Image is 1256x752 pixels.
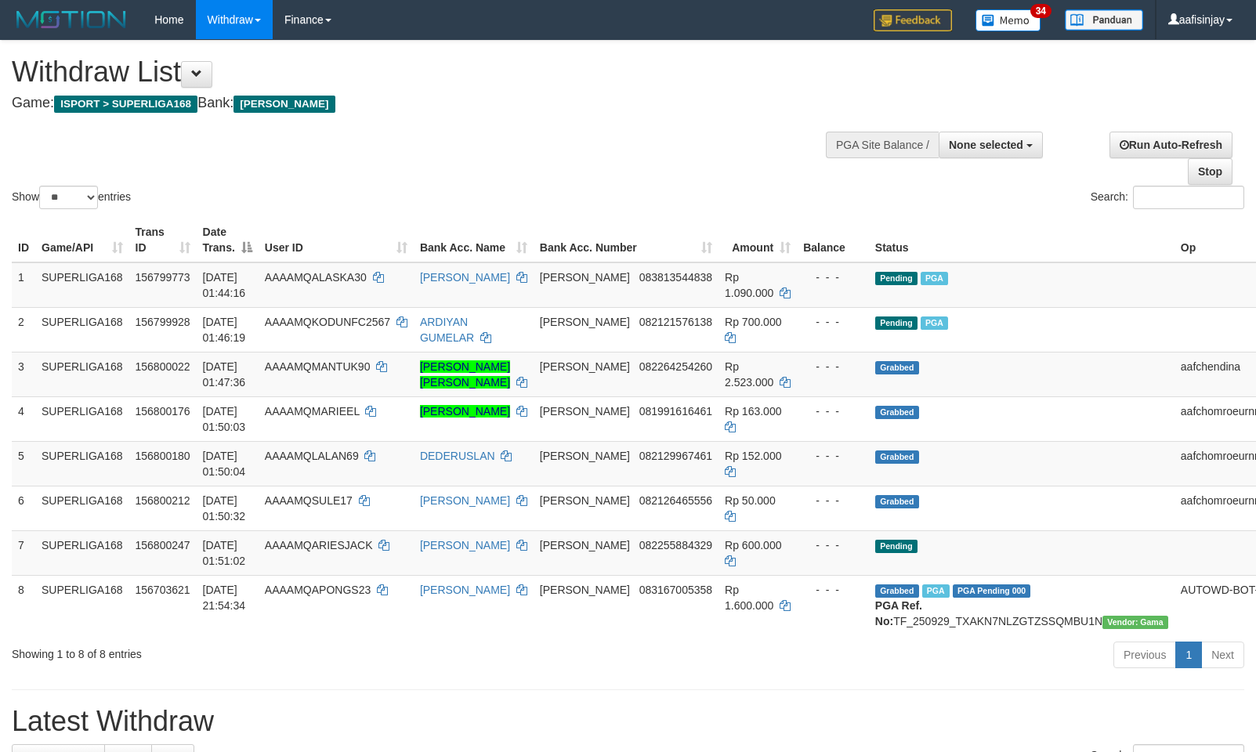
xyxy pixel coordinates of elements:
[803,493,863,508] div: - - -
[949,139,1023,151] span: None selected
[718,218,797,262] th: Amount: activate to sort column ascending
[265,271,367,284] span: AAAAMQALASKA30
[265,360,371,373] span: AAAAMQMANTUK90
[136,584,190,596] span: 156703621
[420,584,510,596] a: [PERSON_NAME]
[12,352,35,396] td: 3
[12,486,35,530] td: 6
[725,360,773,389] span: Rp 2.523.000
[1109,132,1232,158] a: Run Auto-Refresh
[1065,9,1143,31] img: panduan.png
[1188,158,1232,185] a: Stop
[922,584,950,598] span: Marked by aafchhiseyha
[203,405,246,433] span: [DATE] 01:50:03
[420,360,510,389] a: [PERSON_NAME] [PERSON_NAME]
[803,269,863,285] div: - - -
[725,584,773,612] span: Rp 1.600.000
[265,450,359,462] span: AAAAMQLALAN69
[203,360,246,389] span: [DATE] 01:47:36
[639,539,712,551] span: Copy 082255884329 to clipboard
[12,218,35,262] th: ID
[1030,4,1051,18] span: 34
[12,307,35,352] td: 2
[1133,186,1244,209] input: Search:
[12,706,1244,737] h1: Latest Withdraw
[203,494,246,522] span: [DATE] 01:50:32
[1102,616,1168,629] span: Vendor URL: https://trx31.1velocity.biz
[420,405,510,418] a: [PERSON_NAME]
[265,405,360,418] span: AAAAMQMARIEEL
[953,584,1031,598] span: PGA Pending
[203,316,246,344] span: [DATE] 01:46:19
[203,539,246,567] span: [DATE] 01:51:02
[197,218,259,262] th: Date Trans.: activate to sort column descending
[54,96,197,113] span: ISPORT > SUPERLIGA168
[725,271,773,299] span: Rp 1.090.000
[725,405,781,418] span: Rp 163.000
[35,530,129,575] td: SUPERLIGA168
[1175,642,1202,668] a: 1
[420,271,510,284] a: [PERSON_NAME]
[203,584,246,612] span: [DATE] 21:54:34
[534,218,718,262] th: Bank Acc. Number: activate to sort column ascending
[540,584,630,596] span: [PERSON_NAME]
[874,9,952,31] img: Feedback.jpg
[136,316,190,328] span: 156799928
[875,599,922,627] b: PGA Ref. No:
[803,582,863,598] div: - - -
[540,539,630,551] span: [PERSON_NAME]
[921,316,948,330] span: Marked by aafromsomean
[136,494,190,507] span: 156800212
[35,486,129,530] td: SUPERLIGA168
[826,132,939,158] div: PGA Site Balance /
[12,441,35,486] td: 5
[975,9,1041,31] img: Button%20Memo.svg
[803,314,863,330] div: - - -
[725,316,781,328] span: Rp 700.000
[540,360,630,373] span: [PERSON_NAME]
[12,56,822,88] h1: Withdraw List
[420,316,474,344] a: ARDIYAN GUMELAR
[136,360,190,373] span: 156800022
[420,450,495,462] a: DEDERUSLAN
[875,272,918,285] span: Pending
[12,8,131,31] img: MOTION_logo.png
[875,361,919,374] span: Grabbed
[803,448,863,464] div: - - -
[414,218,534,262] th: Bank Acc. Name: activate to sort column ascending
[35,396,129,441] td: SUPERLIGA168
[803,359,863,374] div: - - -
[136,271,190,284] span: 156799773
[875,540,918,553] span: Pending
[875,316,918,330] span: Pending
[540,450,630,462] span: [PERSON_NAME]
[1201,642,1244,668] a: Next
[35,352,129,396] td: SUPERLIGA168
[35,262,129,308] td: SUPERLIGA168
[265,316,390,328] span: AAAAMQKODUNFC2567
[12,96,822,111] h4: Game: Bank:
[136,405,190,418] span: 156800176
[921,272,948,285] span: Marked by aafromsomean
[35,575,129,635] td: SUPERLIGA168
[129,218,197,262] th: Trans ID: activate to sort column ascending
[265,494,353,507] span: AAAAMQSULE17
[1091,186,1244,209] label: Search:
[12,186,131,209] label: Show entries
[203,271,246,299] span: [DATE] 01:44:16
[639,316,712,328] span: Copy 082121576138 to clipboard
[875,406,919,419] span: Grabbed
[639,405,712,418] span: Copy 081991616461 to clipboard
[12,640,512,662] div: Showing 1 to 8 of 8 entries
[639,494,712,507] span: Copy 082126465556 to clipboard
[420,539,510,551] a: [PERSON_NAME]
[803,537,863,553] div: - - -
[725,494,776,507] span: Rp 50.000
[875,450,919,464] span: Grabbed
[203,450,246,478] span: [DATE] 01:50:04
[136,450,190,462] span: 156800180
[797,218,869,262] th: Balance
[265,539,373,551] span: AAAAMQARIESJACK
[12,262,35,308] td: 1
[875,495,919,508] span: Grabbed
